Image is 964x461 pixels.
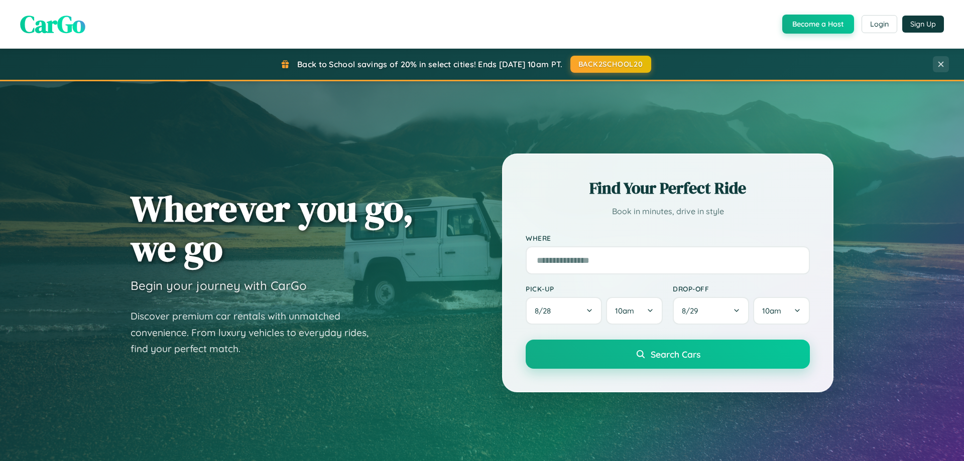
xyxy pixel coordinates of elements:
button: Sign Up [902,16,944,33]
button: 8/29 [673,297,749,325]
span: CarGo [20,8,85,41]
h1: Wherever you go, we go [131,189,414,268]
p: Book in minutes, drive in style [526,204,810,219]
button: Become a Host [782,15,854,34]
button: 10am [606,297,663,325]
button: 10am [753,297,810,325]
button: 8/28 [526,297,602,325]
span: 8 / 28 [535,306,556,316]
label: Where [526,234,810,242]
p: Discover premium car rentals with unmatched convenience. From luxury vehicles to everyday rides, ... [131,308,382,357]
h3: Begin your journey with CarGo [131,278,307,293]
span: Search Cars [651,349,700,360]
span: 10am [615,306,634,316]
button: Login [862,15,897,33]
label: Pick-up [526,284,663,293]
button: BACK2SCHOOL20 [570,56,651,73]
h2: Find Your Perfect Ride [526,177,810,199]
button: Search Cars [526,340,810,369]
span: Back to School savings of 20% in select cities! Ends [DATE] 10am PT. [297,59,562,69]
span: 10am [762,306,781,316]
label: Drop-off [673,284,810,293]
span: 8 / 29 [682,306,703,316]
